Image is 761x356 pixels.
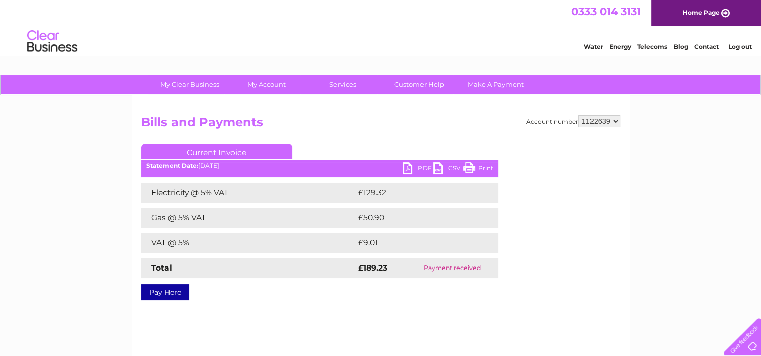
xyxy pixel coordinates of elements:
[571,5,641,18] a: 0333 014 3131
[356,208,479,228] td: £50.90
[358,263,387,273] strong: £189.23
[403,162,433,177] a: PDF
[141,233,356,253] td: VAT @ 5%
[609,43,631,50] a: Energy
[141,284,189,300] a: Pay Here
[406,258,498,278] td: Payment received
[454,75,537,94] a: Make A Payment
[225,75,308,94] a: My Account
[694,43,719,50] a: Contact
[378,75,461,94] a: Customer Help
[301,75,384,94] a: Services
[141,144,292,159] a: Current Invoice
[433,162,463,177] a: CSV
[151,263,172,273] strong: Total
[143,6,619,49] div: Clear Business is a trading name of Verastar Limited (registered in [GEOGRAPHIC_DATA] No. 3667643...
[27,26,78,57] img: logo.png
[141,208,356,228] td: Gas @ 5% VAT
[356,183,480,203] td: £129.32
[146,162,198,169] b: Statement Date:
[356,233,474,253] td: £9.01
[463,162,493,177] a: Print
[141,115,620,134] h2: Bills and Payments
[141,162,498,169] div: [DATE]
[584,43,603,50] a: Water
[141,183,356,203] td: Electricity @ 5% VAT
[526,115,620,127] div: Account number
[728,43,751,50] a: Log out
[637,43,667,50] a: Telecoms
[148,75,231,94] a: My Clear Business
[673,43,688,50] a: Blog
